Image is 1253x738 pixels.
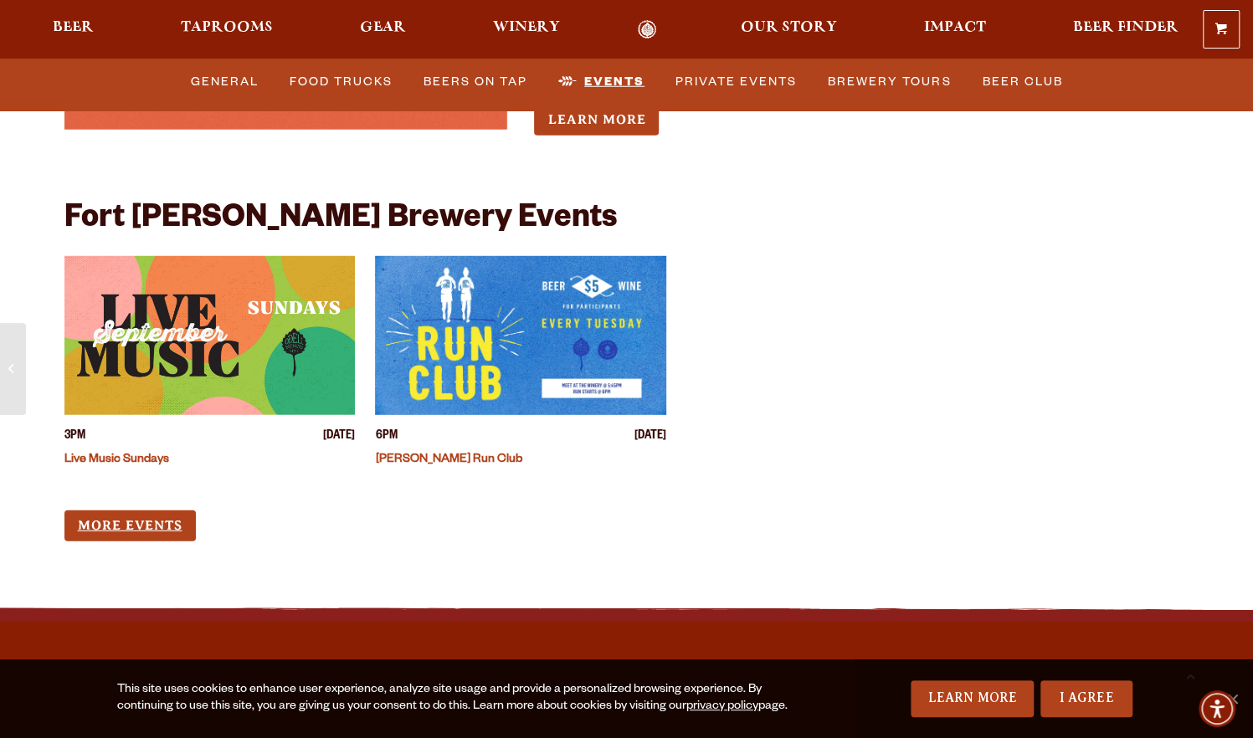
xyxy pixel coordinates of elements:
a: Food Trucks [283,63,399,101]
a: I Agree [1040,680,1132,717]
div: This site uses cookies to enhance user experience, analyze site usage and provide a personalized ... [117,682,819,715]
span: Winery [493,21,560,34]
a: Gear [349,20,417,39]
a: View event details [375,256,666,415]
a: Learn More [911,680,1034,717]
a: More Events (opens in a new window) [64,510,196,541]
a: Beer Finder [1062,20,1189,39]
span: Gear [360,21,406,34]
a: Events [552,63,651,101]
a: Taprooms [170,20,284,39]
span: 6PM [375,428,397,446]
span: Beer [53,21,94,34]
a: Brewery Tours [821,63,958,101]
a: [PERSON_NAME] Run Club [375,454,521,467]
a: Beer [42,20,105,39]
a: General [184,63,265,101]
span: [DATE] [323,428,355,446]
a: Scroll to top [1169,654,1211,696]
a: Impact [913,20,997,39]
a: privacy policy [686,700,758,714]
span: Taprooms [181,21,273,34]
a: Winery [482,20,571,39]
a: Live Music Sundays [64,454,169,467]
a: Odell Home [615,20,678,39]
a: Learn more about Yoga & Brunch Club [534,105,659,136]
a: Beer Club [975,63,1069,101]
a: Our Story [730,20,848,39]
span: [DATE] [634,428,666,446]
a: Private Events [669,63,804,101]
span: Beer Finder [1073,21,1179,34]
a: Beers on Tap [417,63,534,101]
h2: Fort [PERSON_NAME] Brewery Events [64,202,617,239]
span: Impact [924,21,986,34]
a: View event details [64,256,356,415]
span: 3PM [64,428,85,446]
div: Accessibility Menu [1199,690,1235,727]
span: Our Story [741,21,837,34]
